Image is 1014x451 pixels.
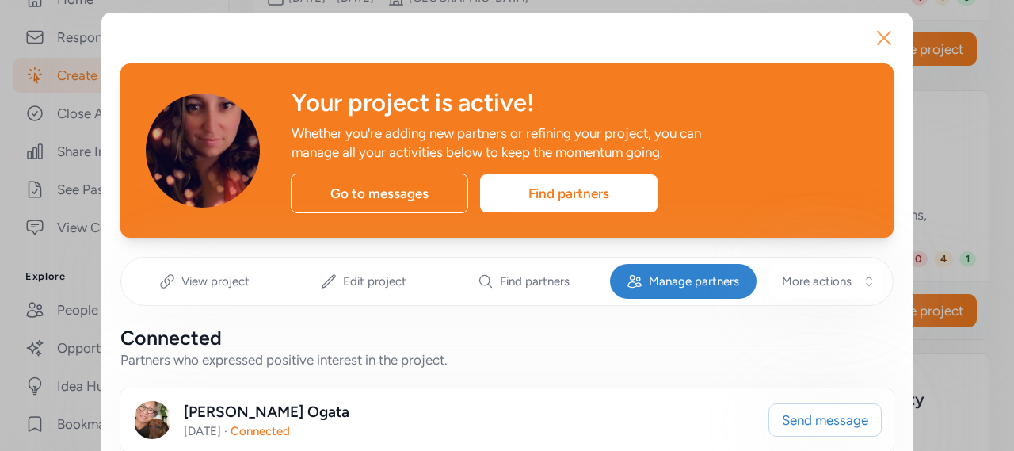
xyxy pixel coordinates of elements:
div: [PERSON_NAME] Ogata [184,401,349,423]
img: Avatar [133,401,171,439]
span: Connected [231,424,290,438]
span: Manage partners [649,273,739,289]
div: Connected [120,325,894,350]
button: More actions [769,264,883,299]
div: Whether you're adding new partners or refining your project, you can manage all your activities b... [292,124,748,162]
span: Find partners [500,273,570,289]
div: Partners who expressed positive interest in the project. [120,350,894,369]
button: Send message [768,403,882,437]
div: Your project is active! [292,89,868,117]
div: Find partners [480,174,658,212]
span: [DATE] [184,424,221,438]
span: More actions [782,273,852,289]
span: View project [181,273,250,289]
span: Send message [782,411,868,430]
div: Go to messages [291,174,468,213]
span: Edit project [343,273,406,289]
img: Avatar [146,94,260,208]
span: · [224,424,227,438]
